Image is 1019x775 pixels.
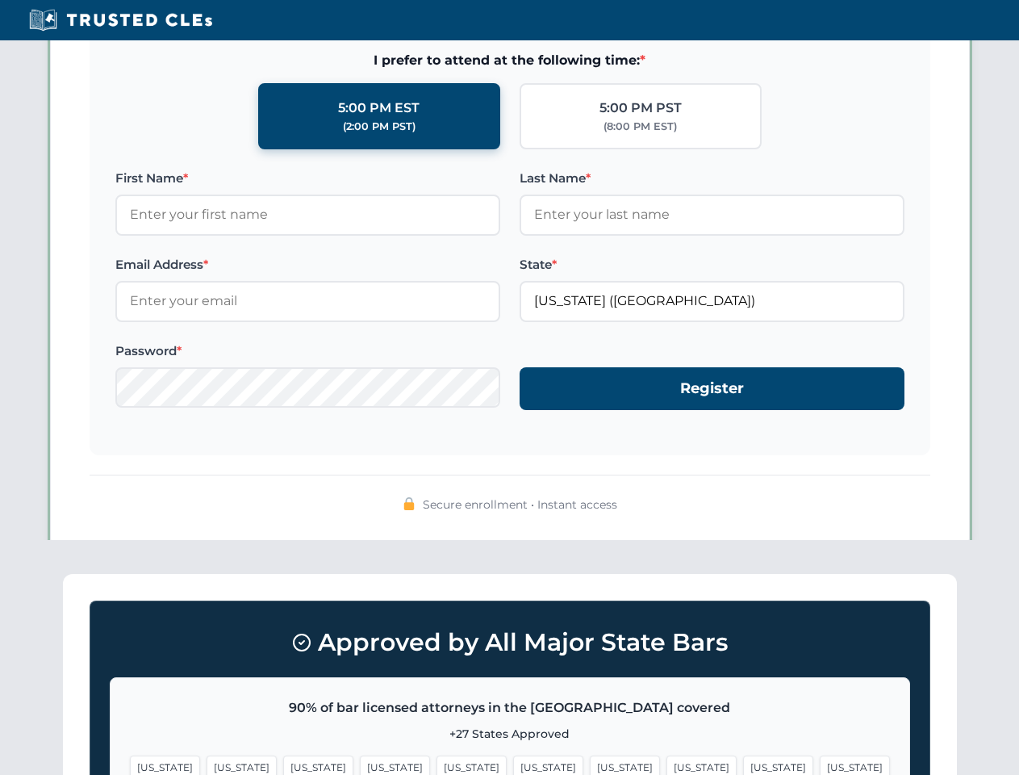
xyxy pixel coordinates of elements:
[115,50,904,71] span: I prefer to attend at the following time:
[115,195,500,235] input: Enter your first name
[603,119,677,135] div: (8:00 PM EST)
[520,169,904,188] label: Last Name
[520,195,904,235] input: Enter your last name
[338,98,420,119] div: 5:00 PM EST
[130,725,890,743] p: +27 States Approved
[115,341,500,361] label: Password
[130,697,890,718] p: 90% of bar licensed attorneys in the [GEOGRAPHIC_DATA] covered
[599,98,682,119] div: 5:00 PM PST
[520,255,904,274] label: State
[423,496,617,513] span: Secure enrollment • Instant access
[115,281,500,321] input: Enter your email
[403,497,416,510] img: 🔒
[520,281,904,321] input: Florida (FL)
[115,169,500,188] label: First Name
[110,621,910,664] h3: Approved by All Major State Bars
[115,255,500,274] label: Email Address
[343,119,416,135] div: (2:00 PM PST)
[520,367,904,410] button: Register
[24,8,217,32] img: Trusted CLEs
